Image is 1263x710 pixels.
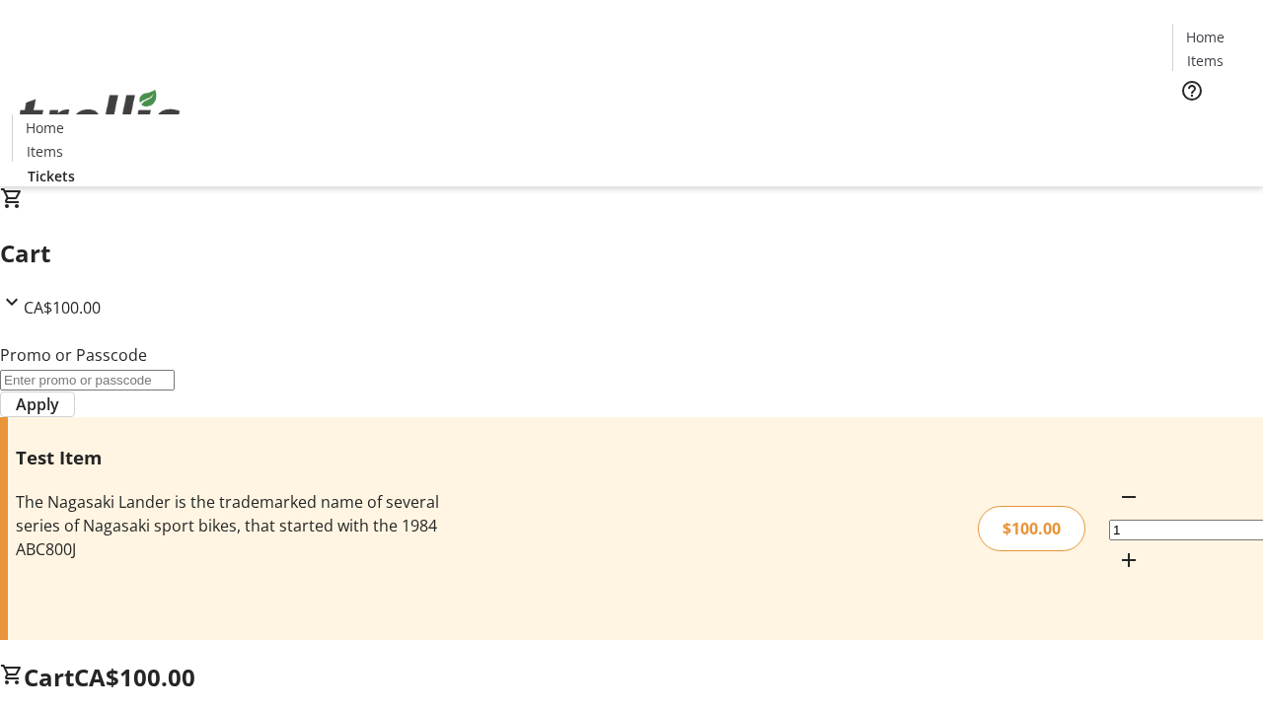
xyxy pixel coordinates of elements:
[1173,50,1236,71] a: Items
[13,117,76,138] a: Home
[27,141,63,162] span: Items
[1173,27,1236,47] a: Home
[74,661,195,693] span: CA$100.00
[1187,50,1224,71] span: Items
[16,392,59,416] span: Apply
[1172,71,1212,110] button: Help
[1172,114,1251,135] a: Tickets
[28,166,75,186] span: Tickets
[1188,114,1235,135] span: Tickets
[1186,27,1225,47] span: Home
[16,444,447,471] h3: Test Item
[1109,540,1149,580] button: Increment by one
[978,506,1085,551] div: $100.00
[12,68,187,167] img: Orient E2E Organization hDLm3eDEO8's Logo
[24,297,101,319] span: CA$100.00
[1109,477,1149,517] button: Decrement by one
[12,166,91,186] a: Tickets
[26,117,64,138] span: Home
[13,141,76,162] a: Items
[16,490,447,561] div: The Nagasaki Lander is the trademarked name of several series of Nagasaki sport bikes, that start...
